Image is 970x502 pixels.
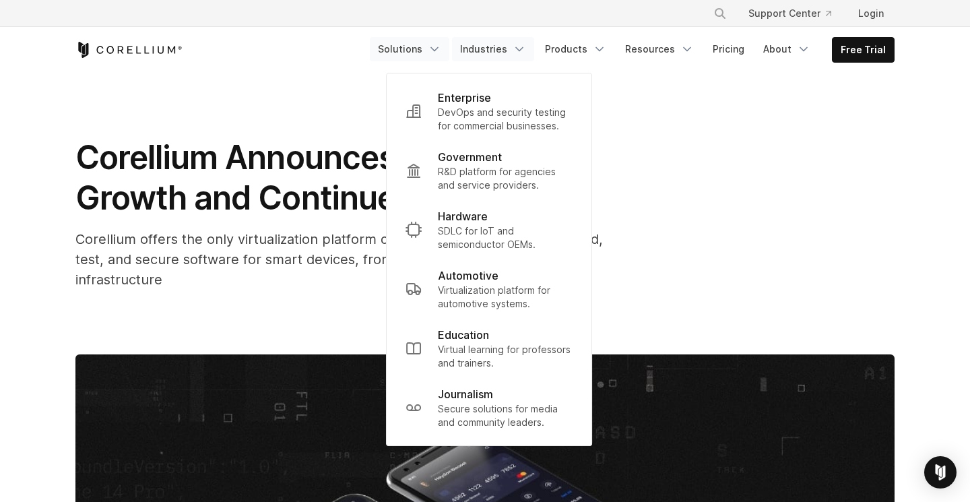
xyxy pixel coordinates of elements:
[395,378,583,437] a: Journalism Secure solutions for media and community leaders.
[75,42,183,58] a: Corellium Home
[75,231,603,288] span: Corellium offers the only virtualization platform designed to help developers build, test, and se...
[705,37,752,61] a: Pricing
[370,37,449,61] a: Solutions
[438,268,498,284] p: Automotive
[452,37,534,61] a: Industries
[708,1,732,26] button: Search
[438,149,502,165] p: Government
[438,106,573,133] p: DevOps and security testing for commercial businesses.
[395,259,583,319] a: Automotive Virtualization platform for automotive systems.
[438,208,488,224] p: Hardware
[395,319,583,378] a: Education Virtual learning for professors and trainers.
[438,90,491,106] p: Enterprise
[617,37,702,61] a: Resources
[438,343,573,370] p: Virtual learning for professors and trainers.
[697,1,895,26] div: Navigation Menu
[438,165,573,192] p: R&D platform for agencies and service providers.
[438,284,573,311] p: Virtualization platform for automotive systems.
[370,37,895,63] div: Navigation Menu
[438,224,573,251] p: SDLC for IoT and semiconductor OEMs.
[755,37,818,61] a: About
[395,200,583,259] a: Hardware SDLC for IoT and semiconductor OEMs.
[847,1,895,26] a: Login
[395,141,583,200] a: Government R&D platform for agencies and service providers.
[75,137,579,218] span: Corellium Announces Record Growth and Continued Innovation
[537,37,614,61] a: Products
[438,402,573,429] p: Secure solutions for media and community leaders.
[833,38,894,62] a: Free Trial
[438,386,493,402] p: Journalism
[738,1,842,26] a: Support Center
[924,456,957,489] div: Open Intercom Messenger
[395,82,583,141] a: Enterprise DevOps and security testing for commercial businesses.
[438,327,489,343] p: Education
